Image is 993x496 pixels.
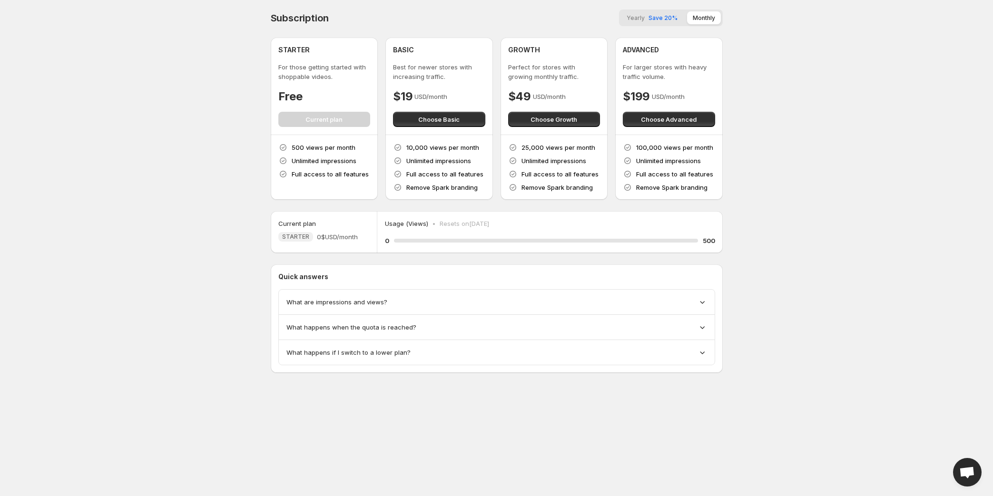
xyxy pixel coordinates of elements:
p: Unlimited impressions [406,156,471,165]
p: Full access to all features [636,169,713,179]
span: Choose Growth [531,115,577,124]
h4: Free [278,89,303,104]
h4: GROWTH [508,45,540,55]
h4: STARTER [278,45,310,55]
p: Unlimited impressions [636,156,701,165]
p: 10,000 views per month [406,143,479,152]
span: Yearly [627,14,645,21]
h4: ADVANCED [623,45,659,55]
p: USD/month [652,92,685,101]
span: What are impressions and views? [286,297,387,307]
p: USD/month [533,92,566,101]
p: Perfect for stores with growing monthly traffic. [508,62,600,81]
p: Remove Spark branding [521,183,593,192]
p: Full access to all features [521,169,599,179]
button: Choose Basic [393,112,485,127]
p: Remove Spark branding [636,183,708,192]
p: Full access to all features [292,169,369,179]
p: Full access to all features [406,169,483,179]
p: 100,000 views per month [636,143,713,152]
p: Quick answers [278,272,715,282]
p: • [432,219,436,228]
span: 0$ USD/month [317,232,358,242]
p: 500 views per month [292,143,355,152]
h5: 0 [385,236,389,245]
button: Choose Advanced [623,112,715,127]
span: What happens when the quota is reached? [286,322,416,332]
h5: Current plan [278,219,316,228]
p: For those getting started with shoppable videos. [278,62,371,81]
h4: $49 [508,89,531,104]
button: Monthly [687,11,721,24]
button: Choose Growth [508,112,600,127]
p: Remove Spark branding [406,183,478,192]
h4: $19 [393,89,413,104]
p: USD/month [414,92,447,101]
h4: BASIC [393,45,414,55]
span: What happens if I switch to a lower plan? [286,348,411,357]
p: For larger stores with heavy traffic volume. [623,62,715,81]
h5: 500 [703,236,715,245]
p: Resets on [DATE] [440,219,489,228]
h4: Subscription [271,12,329,24]
p: Best for newer stores with increasing traffic. [393,62,485,81]
p: Unlimited impressions [292,156,356,165]
a: Open chat [953,458,982,486]
h4: $199 [623,89,650,104]
p: Usage (Views) [385,219,428,228]
p: Unlimited impressions [521,156,586,165]
span: Choose Advanced [641,115,697,124]
span: Choose Basic [418,115,460,124]
p: 25,000 views per month [521,143,595,152]
button: YearlySave 20% [621,11,683,24]
span: Save 20% [649,14,678,21]
span: STARTER [282,233,309,241]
